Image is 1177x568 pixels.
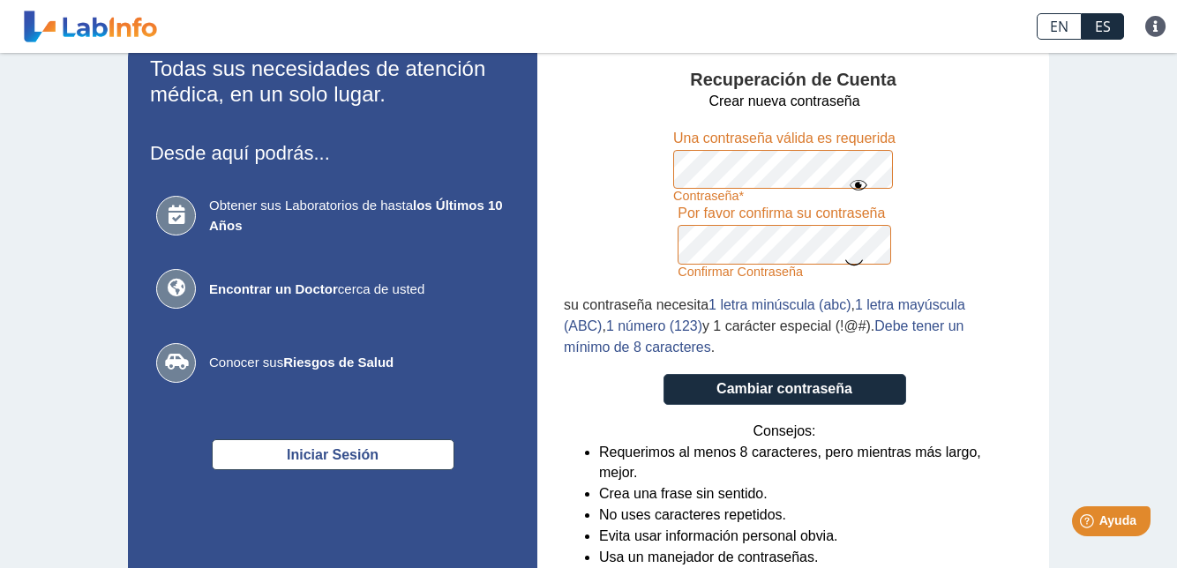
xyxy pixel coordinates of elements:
a: EN [1037,13,1082,40]
span: cerca de usted [209,280,509,300]
span: 1 letra minúscula (abc) [708,297,851,312]
span: 1 número (123) [606,318,702,333]
iframe: Help widget launcher [1020,499,1158,549]
span: Conocer sus [209,353,509,373]
a: ES [1082,13,1124,40]
span: Consejos: [753,421,816,442]
div: Una contraseña válida es requerida [673,128,896,150]
div: , , . . [564,295,1005,358]
li: Crea una frase sin sentido. [599,483,1005,504]
li: Evita usar información personal obvia. [599,526,1005,547]
b: los Últimos 10 Años [209,198,503,233]
b: Riesgos de Salud [283,355,394,370]
span: su contraseña necesita [564,297,708,312]
button: Iniciar Sesión [212,439,454,470]
b: Encontrar un Doctor [209,281,338,296]
span: Crear nueva contraseña [708,91,859,112]
h2: Todas sus necesidades de atención médica, en un solo lugar. [150,56,515,108]
li: Requerimos al menos 8 caracteres, pero mientras más largo, mejor. [599,442,1005,484]
span: Obtener sus Laboratorios de hasta [209,196,509,235]
span: y 1 carácter especial (!@#) [702,318,871,333]
h4: Recuperación de Cuenta [564,70,1023,91]
div: Por favor confirma su contraseña [678,203,885,225]
button: Cambiar contraseña [663,374,906,405]
li: No uses caracteres repetidos. [599,504,1005,526]
label: Confirmar Contraseña [678,265,890,279]
span: Debe tener un mínimo de 8 caracteres [564,318,963,355]
span: 1 letra mayúscula (ABC) [564,297,965,333]
label: Contraseña [673,189,896,203]
h3: Desde aquí podrás... [150,142,515,164]
li: Usa un manejador de contraseñas. [599,547,1005,568]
